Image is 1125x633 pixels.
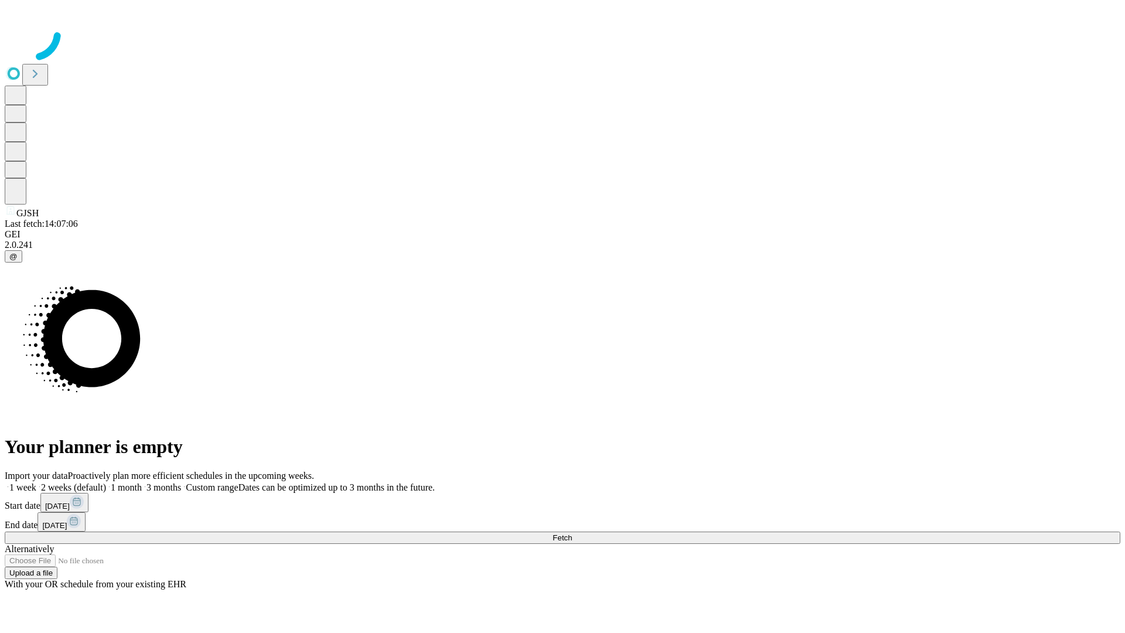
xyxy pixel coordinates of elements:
[5,471,68,481] span: Import your data
[9,252,18,261] span: @
[5,544,54,554] span: Alternatively
[553,533,572,542] span: Fetch
[5,532,1120,544] button: Fetch
[37,512,86,532] button: [DATE]
[5,493,1120,512] div: Start date
[5,579,186,589] span: With your OR schedule from your existing EHR
[5,240,1120,250] div: 2.0.241
[41,482,106,492] span: 2 weeks (default)
[9,482,36,492] span: 1 week
[16,208,39,218] span: GJSH
[5,567,57,579] button: Upload a file
[111,482,142,492] span: 1 month
[186,482,238,492] span: Custom range
[42,521,67,530] span: [DATE]
[5,229,1120,240] div: GEI
[40,493,88,512] button: [DATE]
[5,436,1120,458] h1: Your planner is empty
[45,502,70,511] span: [DATE]
[5,250,22,263] button: @
[68,471,314,481] span: Proactively plan more efficient schedules in the upcoming weeks.
[238,482,435,492] span: Dates can be optimized up to 3 months in the future.
[5,219,78,229] span: Last fetch: 14:07:06
[5,512,1120,532] div: End date
[146,482,181,492] span: 3 months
